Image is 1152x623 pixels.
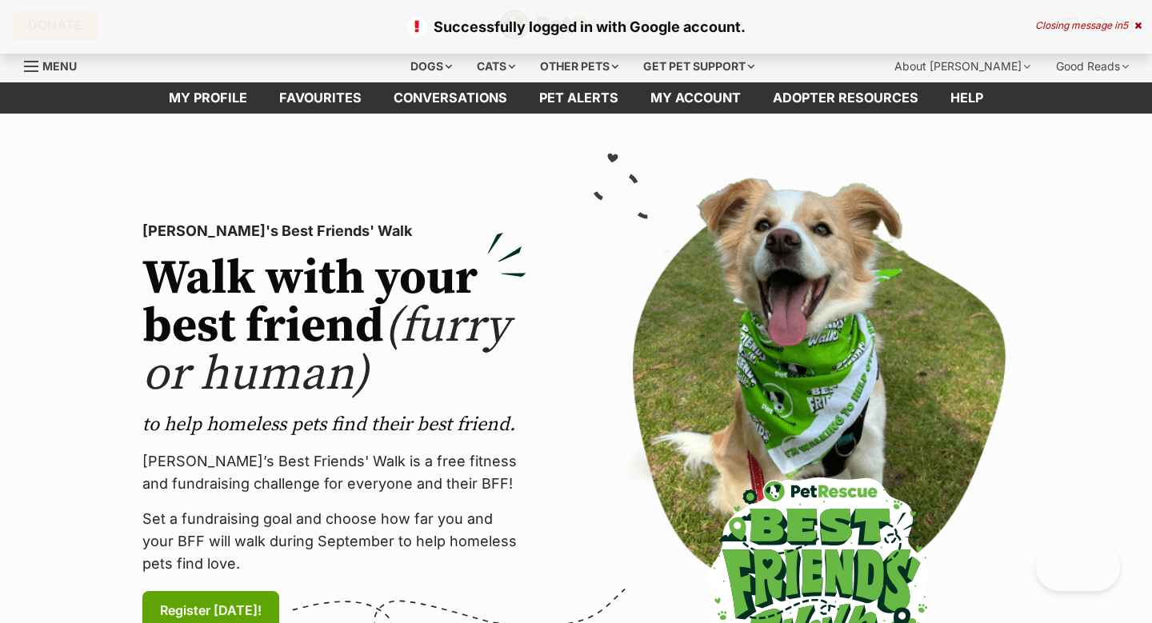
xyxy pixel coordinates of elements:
[1045,50,1140,82] div: Good Reads
[142,412,526,437] p: to help homeless pets find their best friend.
[632,50,766,82] div: Get pet support
[529,50,630,82] div: Other pets
[142,255,526,399] h2: Walk with your best friend
[142,297,510,405] span: (furry or human)
[142,450,526,495] p: [PERSON_NAME]’s Best Friends' Walk is a free fitness and fundraising challenge for everyone and t...
[24,50,88,79] a: Menu
[160,601,262,620] span: Register [DATE]!
[883,50,1042,82] div: About [PERSON_NAME]
[142,220,526,242] p: [PERSON_NAME]'s Best Friends' Walk
[934,82,999,114] a: Help
[634,82,757,114] a: My account
[142,508,526,575] p: Set a fundraising goal and choose how far you and your BFF will walk during September to help hom...
[399,50,463,82] div: Dogs
[42,59,77,73] span: Menu
[1036,543,1120,591] iframe: Help Scout Beacon - Open
[523,82,634,114] a: Pet alerts
[757,82,934,114] a: Adopter resources
[466,50,526,82] div: Cats
[153,82,263,114] a: My profile
[263,82,378,114] a: Favourites
[378,82,523,114] a: conversations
